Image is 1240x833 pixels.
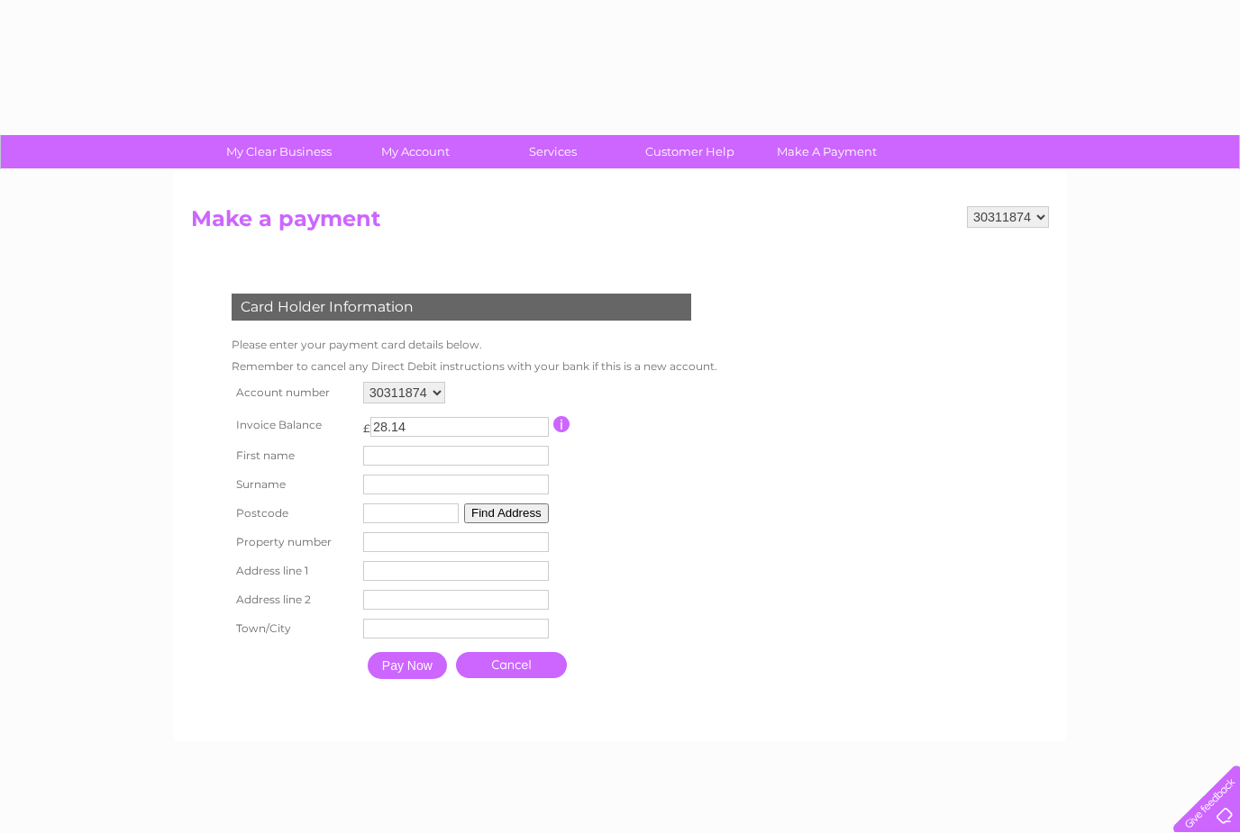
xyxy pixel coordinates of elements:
th: Address line 2 [227,585,359,614]
th: First name [227,441,359,470]
th: Property number [227,528,359,557]
input: Pay Now [368,652,447,679]
a: My Clear Business [205,135,353,168]
th: Invoice Balance [227,408,359,441]
a: Make A Payment [752,135,901,168]
button: Find Address [464,503,549,523]
a: Customer Help [615,135,764,168]
a: Cancel [456,652,567,678]
div: Card Holder Information [232,294,691,321]
a: My Account [342,135,490,168]
input: Information [553,416,570,432]
th: Account number [227,377,359,408]
td: £ [363,412,370,435]
th: Surname [227,470,359,499]
a: Services [479,135,627,168]
th: Town/City [227,614,359,643]
h2: Make a payment [191,206,1049,240]
th: Postcode [227,499,359,528]
td: Remember to cancel any Direct Debit instructions with your bank if this is a new account. [227,356,722,377]
th: Address line 1 [227,557,359,585]
td: Please enter your payment card details below. [227,334,722,356]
